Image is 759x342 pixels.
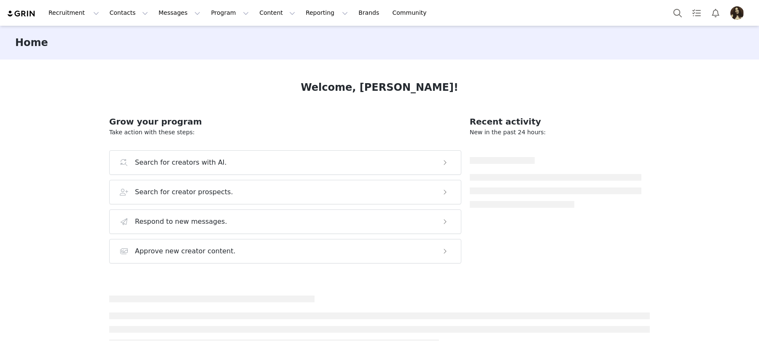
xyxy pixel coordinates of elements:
[470,115,641,128] h2: Recent activity
[109,150,461,175] button: Search for creators with AI.
[687,3,706,22] a: Tasks
[109,128,461,137] p: Take action with these steps:
[254,3,300,22] button: Content
[725,6,752,20] button: Profile
[353,3,387,22] a: Brands
[15,35,48,50] h3: Home
[109,115,461,128] h2: Grow your program
[206,3,254,22] button: Program
[109,180,461,204] button: Search for creator prospects.
[105,3,153,22] button: Contacts
[706,3,725,22] button: Notifications
[7,10,36,18] img: grin logo
[301,80,458,95] h1: Welcome, [PERSON_NAME]!
[470,128,641,137] p: New in the past 24 hours:
[153,3,205,22] button: Messages
[668,3,687,22] button: Search
[135,157,227,168] h3: Search for creators with AI.
[135,246,236,256] h3: Approve new creator content.
[135,217,227,227] h3: Respond to new messages.
[388,3,436,22] a: Community
[109,239,461,263] button: Approve new creator content.
[43,3,104,22] button: Recruitment
[301,3,353,22] button: Reporting
[135,187,233,197] h3: Search for creator prospects.
[109,209,461,234] button: Respond to new messages.
[730,6,744,20] img: 15dec220-cd10-4af7-a7e1-c5451853b0a6.jpg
